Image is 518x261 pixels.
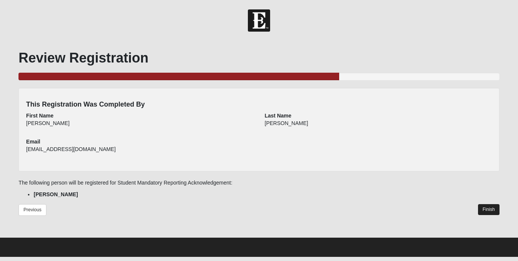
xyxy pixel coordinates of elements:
[26,138,40,145] label: Email
[265,112,292,119] label: Last Name
[18,179,499,187] p: The following person will be registered for Student Mandatory Reporting Acknowledgement:
[18,204,46,216] a: Previous
[26,101,492,109] h4: This Registration Was Completed By
[265,119,492,132] div: [PERSON_NAME]
[478,204,500,215] a: Finish
[34,191,78,197] strong: [PERSON_NAME]
[248,9,270,32] img: Church of Eleven22 Logo
[26,145,253,158] div: [EMAIL_ADDRESS][DOMAIN_NAME]
[18,50,499,66] h1: Review Registration
[26,112,53,119] label: First Name
[26,119,253,132] div: [PERSON_NAME]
